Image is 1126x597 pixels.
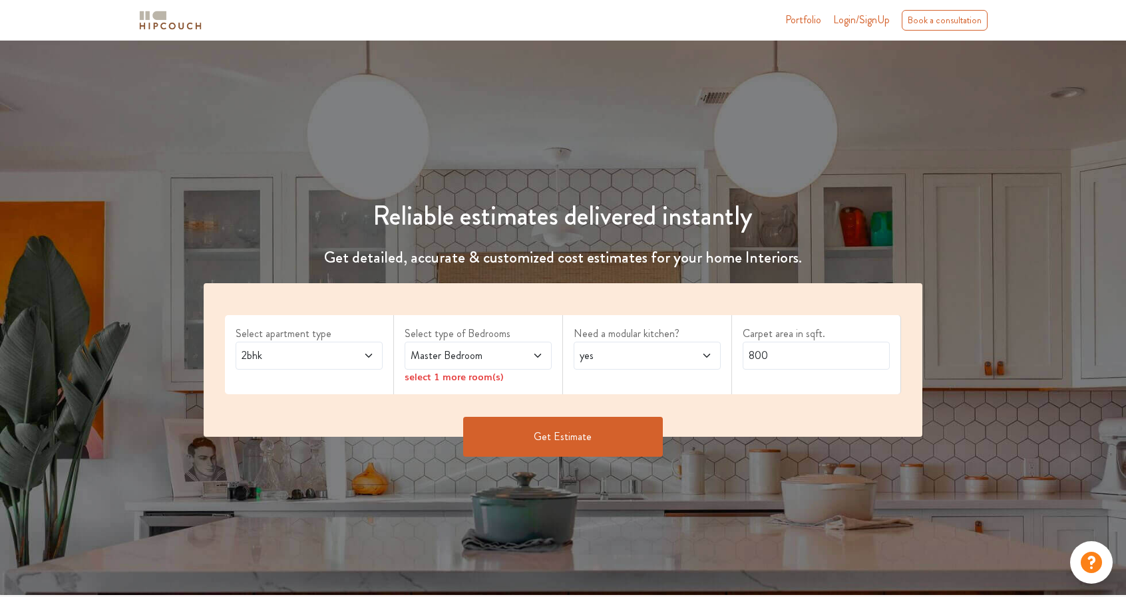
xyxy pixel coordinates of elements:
img: logo-horizontal.svg [137,9,204,32]
h1: Reliable estimates delivered instantly [196,200,930,232]
label: Select apartment type [236,326,383,342]
span: logo-horizontal.svg [137,5,204,35]
label: Carpet area in sqft. [743,326,890,342]
h4: Get detailed, accurate & customized cost estimates for your home Interiors. [196,248,930,267]
div: select 1 more room(s) [405,370,552,384]
span: Login/SignUp [833,12,890,27]
a: Portfolio [785,12,821,28]
input: Enter area sqft [743,342,890,370]
span: yes [577,348,678,364]
label: Select type of Bedrooms [405,326,552,342]
span: Master Bedroom [408,348,509,364]
button: Get Estimate [463,417,663,457]
label: Need a modular kitchen? [574,326,721,342]
div: Book a consultation [902,10,988,31]
span: 2bhk [239,348,340,364]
